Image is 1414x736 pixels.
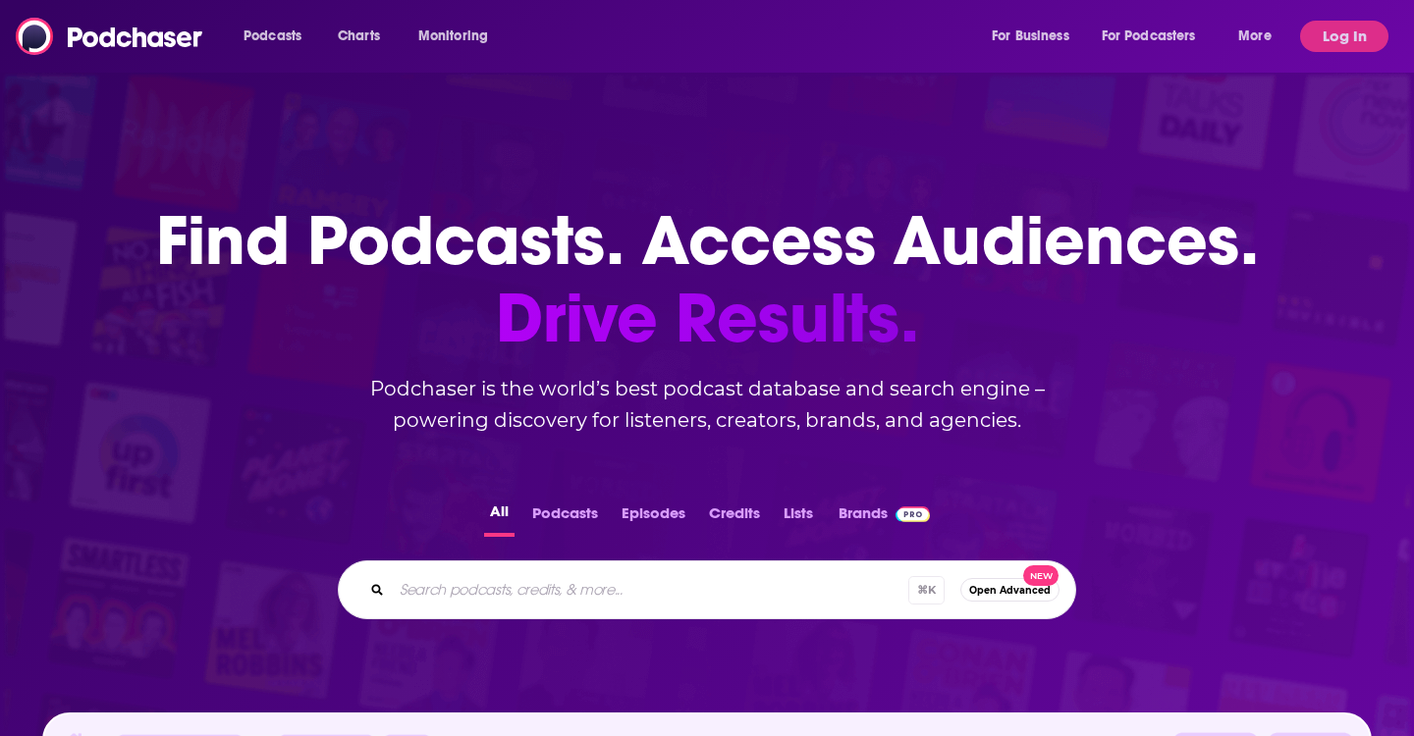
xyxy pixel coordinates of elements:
[526,499,604,537] button: Podcasts
[244,23,301,50] span: Podcasts
[978,21,1094,52] button: open menu
[1300,21,1388,52] button: Log In
[392,574,908,605] input: Search podcasts, credits, & more...
[616,499,691,537] button: Episodes
[1238,23,1272,50] span: More
[908,576,945,605] span: ⌘ K
[839,499,930,537] a: BrandsPodchaser Pro
[960,578,1060,602] button: Open AdvancedNew
[405,21,514,52] button: open menu
[969,585,1051,596] span: Open Advanced
[325,21,392,52] a: Charts
[1023,565,1059,586] span: New
[896,506,930,522] img: Podchaser Pro
[1102,23,1196,50] span: For Podcasters
[156,202,1259,357] h1: Find Podcasts. Access Audiences.
[778,499,819,537] button: Lists
[314,373,1100,436] h2: Podchaser is the world’s best podcast database and search engine – powering discovery for listene...
[338,560,1076,619] div: Search podcasts, credits, & more...
[1224,21,1296,52] button: open menu
[156,280,1259,357] span: Drive Results.
[230,21,327,52] button: open menu
[1089,21,1224,52] button: open menu
[484,499,515,537] button: All
[338,23,380,50] span: Charts
[703,499,766,537] button: Credits
[16,18,204,55] img: Podchaser - Follow, Share and Rate Podcasts
[992,23,1069,50] span: For Business
[418,23,488,50] span: Monitoring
